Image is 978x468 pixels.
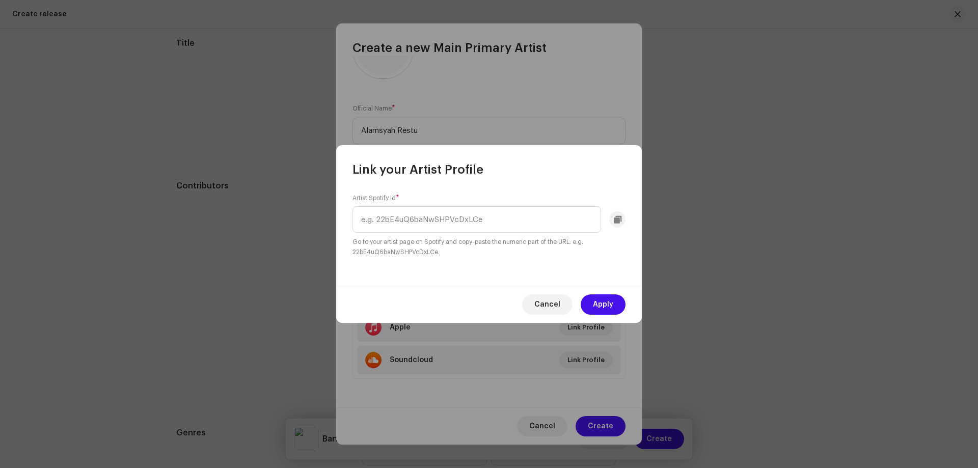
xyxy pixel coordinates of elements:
[534,294,560,315] span: Cancel
[352,161,483,178] span: Link your Artist Profile
[593,294,613,315] span: Apply
[352,237,626,257] small: Go to your artist page on Spotify and copy-paste the numeric part of the URL. e.g. 22bE4uQ6baNwSH...
[581,294,626,315] button: Apply
[352,206,601,233] input: e.g. 22bE4uQ6baNwSHPVcDxLCe
[352,194,399,202] label: Artist Spotify Id
[522,294,573,315] button: Cancel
